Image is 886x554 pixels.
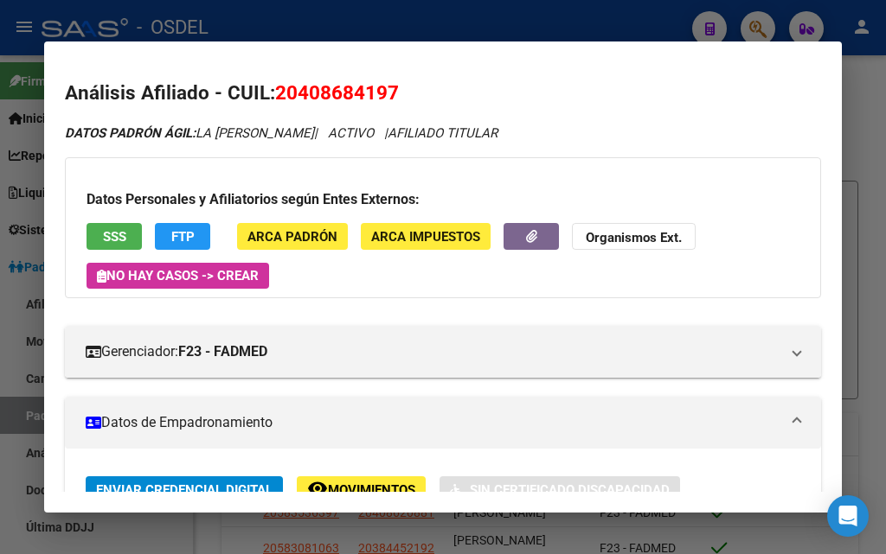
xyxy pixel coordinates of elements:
button: ARCA Impuestos [361,223,491,250]
button: Enviar Credencial Digital [86,476,283,503]
h3: Datos Personales y Afiliatorios según Entes Externos: [87,189,799,210]
mat-expansion-panel-header: Gerenciador:F23 - FADMED [65,326,821,378]
mat-panel-title: Gerenciador: [86,341,780,362]
strong: Organismos Ext. [586,230,682,245]
span: FTP [171,229,195,245]
button: ARCA Padrón [237,223,348,250]
button: SSS [87,223,142,250]
span: AFILIADO TITULAR [388,125,498,141]
span: 20408684197 [275,81,399,104]
span: SSS [103,229,126,245]
mat-panel-title: Datos de Empadronamiento [86,412,780,433]
button: FTP [155,223,210,250]
h2: Análisis Afiliado - CUIL: [65,79,821,108]
strong: DATOS PADRÓN ÁGIL: [65,125,196,141]
mat-expansion-panel-header: Datos de Empadronamiento [65,397,821,449]
span: ARCA Impuestos [371,229,480,245]
span: Movimientos [328,482,415,498]
span: ARCA Padrón [247,229,337,245]
button: No hay casos -> Crear [87,263,269,289]
div: Open Intercom Messenger [827,495,869,537]
button: Organismos Ext. [572,223,696,250]
span: Enviar Credencial Digital [96,482,273,498]
button: Movimientos [297,476,426,503]
span: LA [PERSON_NAME] [65,125,314,141]
i: | ACTIVO | [65,125,498,141]
span: No hay casos -> Crear [97,268,259,283]
span: Sin Certificado Discapacidad [470,482,670,498]
strong: F23 - FADMED [178,341,267,362]
mat-icon: remove_red_eye [307,478,328,499]
button: Sin Certificado Discapacidad [440,476,680,503]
